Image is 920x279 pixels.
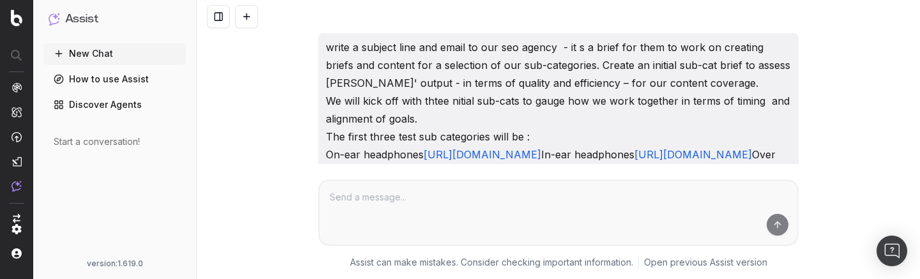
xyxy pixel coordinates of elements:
[11,132,22,142] img: Activation
[49,13,60,25] img: Assist
[644,256,767,269] a: Open previous Assist version
[49,10,181,28] button: Assist
[424,148,541,161] a: [URL][DOMAIN_NAME]
[11,248,22,259] img: My account
[11,82,22,93] img: Analytics
[54,135,176,148] div: Start a conversation!
[43,69,186,89] a: How to use Assist
[11,10,22,26] img: Botify logo
[326,38,791,181] p: write a subject line and email to our seo agency - it s a brief for them to work on creating brie...
[49,259,181,269] div: version: 1.619.0
[43,43,186,64] button: New Chat
[11,224,22,234] img: Setting
[634,148,752,161] a: [URL][DOMAIN_NAME]
[11,156,22,167] img: Studio
[65,10,98,28] h1: Assist
[11,107,22,117] img: Intelligence
[350,256,633,269] p: Assist can make mistakes. Consider checking important information.
[877,236,907,266] div: Open Intercom Messenger
[13,214,20,223] img: Switch project
[43,94,186,115] a: Discover Agents
[11,181,22,192] img: Assist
